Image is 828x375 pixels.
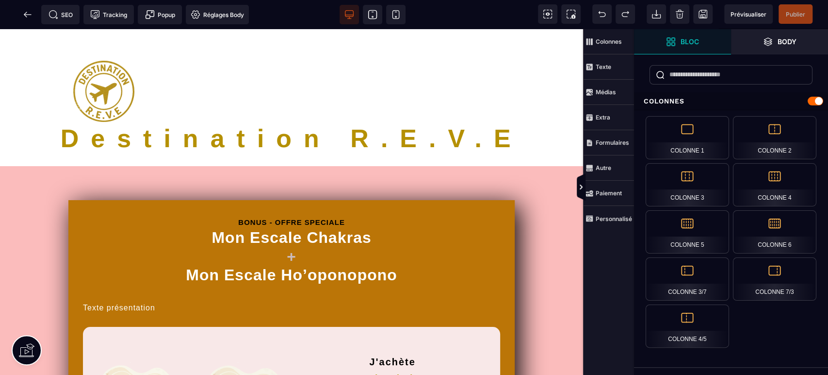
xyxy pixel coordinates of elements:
span: Voir bureau [340,5,359,24]
strong: Colonnes [596,38,622,45]
span: Créer une alerte modale [138,5,182,24]
span: Tracking [90,10,127,19]
strong: Body [778,38,796,45]
span: Réglages Body [191,10,244,19]
span: Capture d'écran [561,4,581,24]
div: Colonne 1 [646,116,729,159]
h1: Mon Escale Chakras [83,198,500,218]
div: Colonne 3 [646,163,729,206]
span: Médias [583,80,634,105]
span: Code de suivi [83,5,134,24]
span: Extra [583,105,634,130]
strong: Bloc [681,38,699,45]
span: Rétablir [616,4,635,24]
span: Aperçu [724,4,773,24]
span: Afficher les vues [634,173,644,202]
h2: J'achète [302,305,483,339]
span: Personnalisé [583,206,634,231]
strong: Formulaires [596,139,629,146]
span: Voir les composants [538,4,557,24]
span: Publier [786,11,805,18]
strong: Texte [596,63,611,70]
div: Colonne 5 [646,210,729,254]
span: Texte [583,54,634,80]
span: Ouvrir les calques [731,29,828,54]
img: 6bc32b15c6a1abf2dae384077174aadc_LOGOT15p.png [73,32,134,93]
span: Défaire [592,4,612,24]
span: Retour [18,5,37,24]
div: Colonne 4 [733,163,816,206]
span: Nettoyage [670,4,689,24]
strong: Médias [596,88,616,96]
h1: Mon Escale Ho’oponopono [83,237,500,273]
div: Colonnes [634,92,828,110]
span: Colonnes [583,29,634,54]
div: Colonne 4/5 [646,305,729,348]
strong: Paiement [596,189,622,197]
strong: Personnalisé [596,215,632,222]
span: Ouvrir les blocs [634,29,731,54]
span: Enregistrer le contenu [779,4,812,24]
span: Enregistrer [693,4,713,24]
span: Prévisualiser [731,11,766,18]
strong: Extra [596,114,610,121]
span: SEO [49,10,73,19]
div: Colonne 7/3 [733,257,816,301]
div: Colonne 3/7 [646,257,729,301]
span: Favicon [186,5,249,24]
span: Importer [647,4,666,24]
span: Voir tablette [363,5,382,24]
strong: Autre [596,164,611,171]
text: Texte présentation [83,274,500,298]
span: Autre [583,155,634,181]
div: Colonne 6 [733,210,816,254]
span: Paiement [583,181,634,206]
span: Voir mobile [386,5,406,24]
h1: + [83,218,500,237]
span: Métadata SEO [41,5,80,24]
span: Popup [145,10,175,19]
div: Colonne 2 [733,116,816,159]
span: Formulaires [583,130,634,155]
